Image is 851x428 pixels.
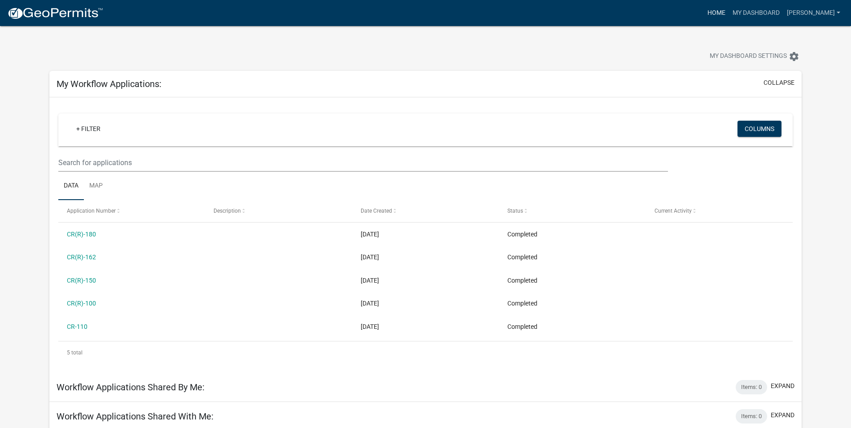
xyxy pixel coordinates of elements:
[507,231,537,238] span: Completed
[507,323,537,330] span: Completed
[58,341,793,364] div: 5 total
[361,323,379,330] span: 03/02/2023
[507,277,537,284] span: Completed
[361,300,379,307] span: 12/29/2023
[67,253,96,261] a: CR(R)-162
[67,277,96,284] a: CR(R)-150
[58,153,668,172] input: Search for applications
[655,208,692,214] span: Current Activity
[69,121,108,137] a: + Filter
[771,381,794,391] button: expand
[499,200,646,222] datatable-header-cell: Status
[67,208,116,214] span: Application Number
[57,79,161,89] h5: My Workflow Applications:
[507,208,523,214] span: Status
[57,411,214,422] h5: Workflow Applications Shared With Me:
[703,48,807,65] button: My Dashboard Settingssettings
[58,200,205,222] datatable-header-cell: Application Number
[67,323,87,330] a: CR-110
[352,200,499,222] datatable-header-cell: Date Created
[361,277,379,284] span: 07/23/2024
[214,208,241,214] span: Description
[736,380,767,394] div: Items: 0
[507,300,537,307] span: Completed
[57,382,205,393] h5: Workflow Applications Shared By Me:
[84,172,108,201] a: Map
[361,253,379,261] span: 09/16/2024
[704,4,729,22] a: Home
[49,97,802,373] div: collapse
[361,231,379,238] span: 11/11/2024
[646,200,792,222] datatable-header-cell: Current Activity
[764,78,794,87] button: collapse
[710,51,787,62] span: My Dashboard Settings
[789,51,799,62] i: settings
[361,208,392,214] span: Date Created
[771,411,794,420] button: expand
[507,253,537,261] span: Completed
[58,172,84,201] a: Data
[736,409,767,424] div: Items: 0
[738,121,781,137] button: Columns
[729,4,783,22] a: My Dashboard
[67,300,96,307] a: CR(R)-100
[783,4,844,22] a: [PERSON_NAME]
[67,231,96,238] a: CR(R)-180
[205,200,352,222] datatable-header-cell: Description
